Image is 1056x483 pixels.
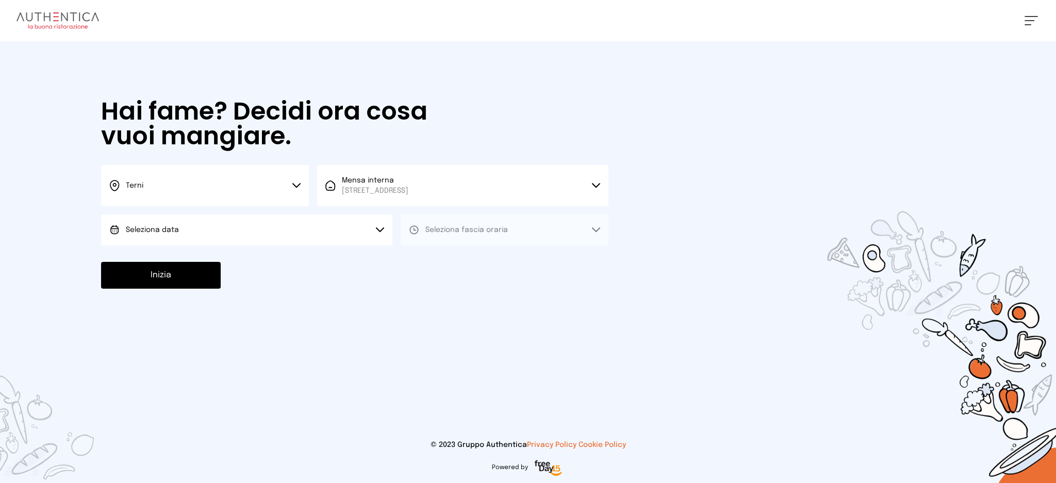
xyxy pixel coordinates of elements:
p: © 2023 Gruppo Authentica [16,440,1039,450]
span: Terni [126,182,143,189]
h1: Hai fame? Decidi ora cosa vuoi mangiare. [101,99,482,148]
span: [STREET_ADDRESS] [342,186,408,196]
img: logo-freeday.3e08031.png [532,458,565,479]
button: Terni [101,165,309,206]
span: Seleziona fascia oraria [425,226,508,234]
button: Seleziona fascia oraria [401,214,608,245]
button: Inizia [101,262,221,289]
button: Mensa interna[STREET_ADDRESS] [317,165,608,206]
img: sticker-selezione-mensa.70a28f7.png [767,152,1056,483]
span: Powered by [492,463,528,472]
a: Cookie Policy [579,441,626,448]
span: Mensa interna [342,175,408,196]
button: Seleziona data [101,214,392,245]
span: Seleziona data [126,226,179,234]
img: logo.8f33a47.png [16,12,99,29]
a: Privacy Policy [527,441,576,448]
